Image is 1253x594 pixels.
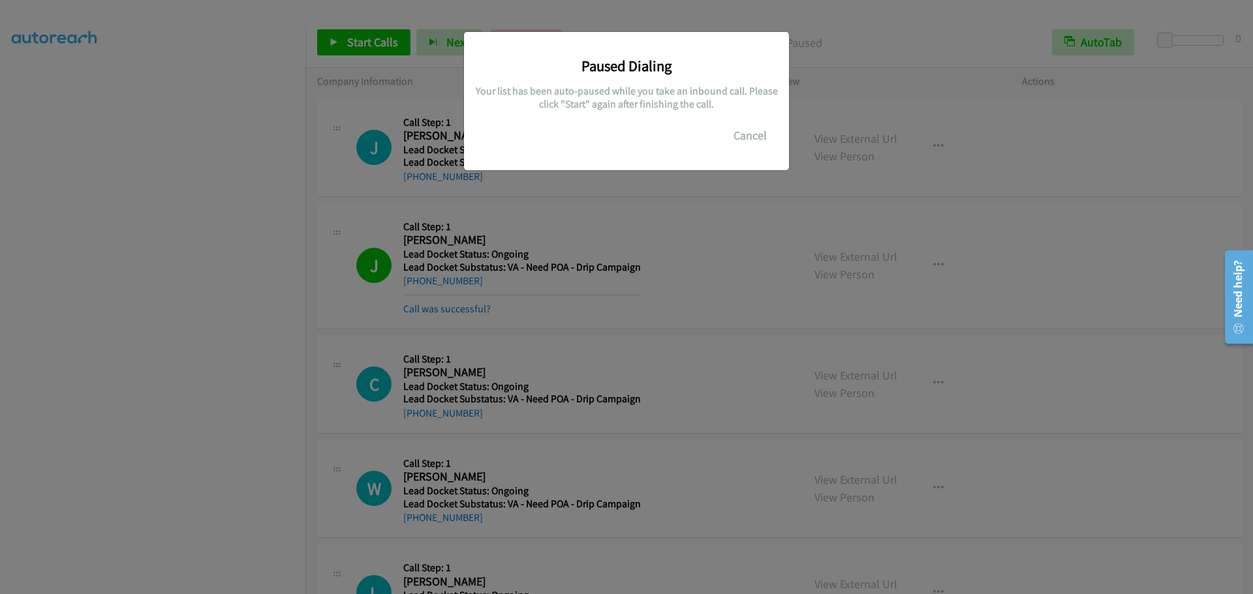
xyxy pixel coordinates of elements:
iframe: Resource Center [1215,245,1253,349]
button: Cancel [721,123,779,149]
h3: Paused Dialing [474,57,779,75]
h5: Your list has been auto-paused while you take an inbound call. Please click "Start" again after f... [474,85,779,110]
